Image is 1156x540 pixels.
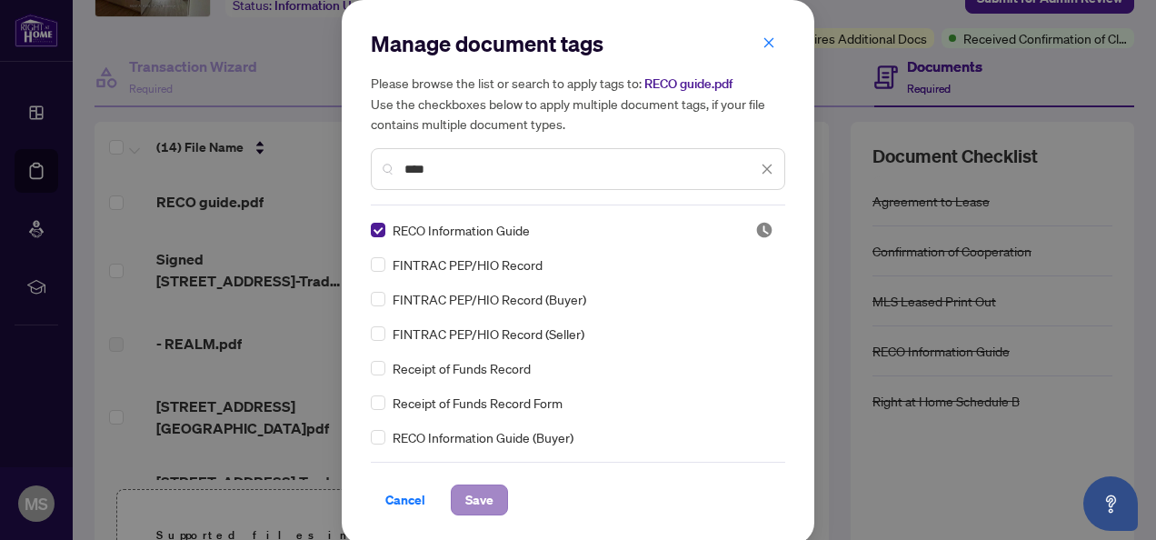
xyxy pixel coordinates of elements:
span: Save [465,485,493,515]
span: Cancel [385,485,425,515]
span: Pending Review [755,221,773,239]
span: Receipt of Funds Record Form [393,393,563,413]
h5: Please browse the list or search to apply tags to: Use the checkboxes below to apply multiple doc... [371,73,785,134]
span: FINTRAC PEP/HIO Record [393,255,543,275]
h2: Manage document tags [371,29,785,58]
span: RECO guide.pdf [644,75,732,92]
img: status [755,221,773,239]
span: close [762,36,775,49]
span: close [761,163,773,175]
button: Open asap [1083,476,1138,531]
span: Receipt of Funds Record [393,358,531,378]
button: Cancel [371,485,440,515]
span: FINTRAC PEP/HIO Record (Seller) [393,324,584,344]
span: FINTRAC PEP/HIO Record (Buyer) [393,289,586,309]
span: RECO Information Guide (Buyer) [393,427,573,447]
button: Save [451,485,508,515]
span: RECO Information Guide [393,220,530,240]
